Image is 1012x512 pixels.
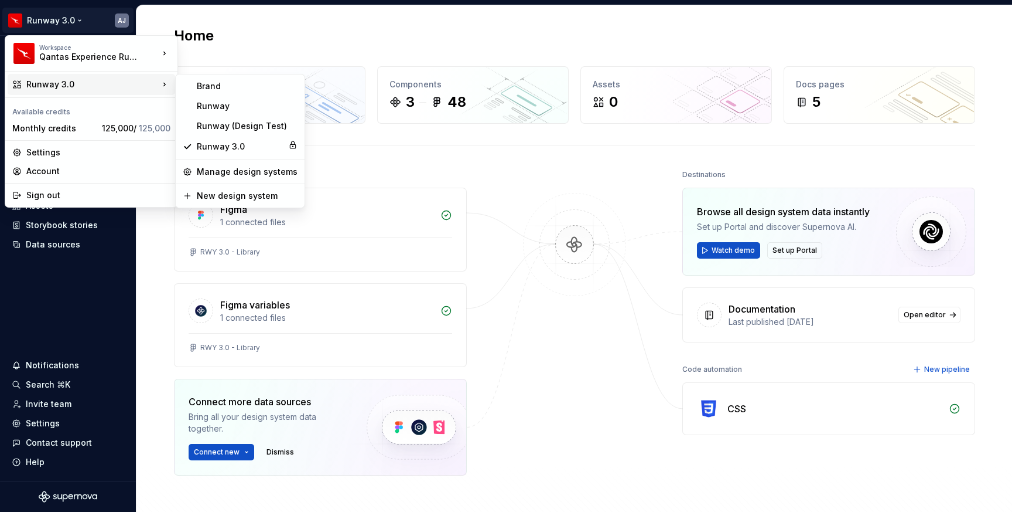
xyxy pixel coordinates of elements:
div: New design system [197,190,298,202]
div: Runway [197,100,298,112]
div: Settings [26,147,170,158]
div: Brand [197,80,298,92]
div: Available credits [8,100,175,119]
div: Workspace [39,44,159,51]
span: 125,000 / [102,123,170,133]
img: 6b187050-a3ed-48aa-8485-808e17fcee26.png [13,43,35,64]
div: Manage design systems [197,166,298,178]
div: Sign out [26,189,170,201]
div: Runway 3.0 [197,141,283,152]
div: Qantas Experience Runway (QXR) [39,51,139,63]
div: Account [26,165,170,177]
div: Monthly credits [12,123,97,134]
div: Runway 3.0 [26,79,159,90]
span: 125,000 [139,123,170,133]
div: Runway (Design Test) [197,120,298,132]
